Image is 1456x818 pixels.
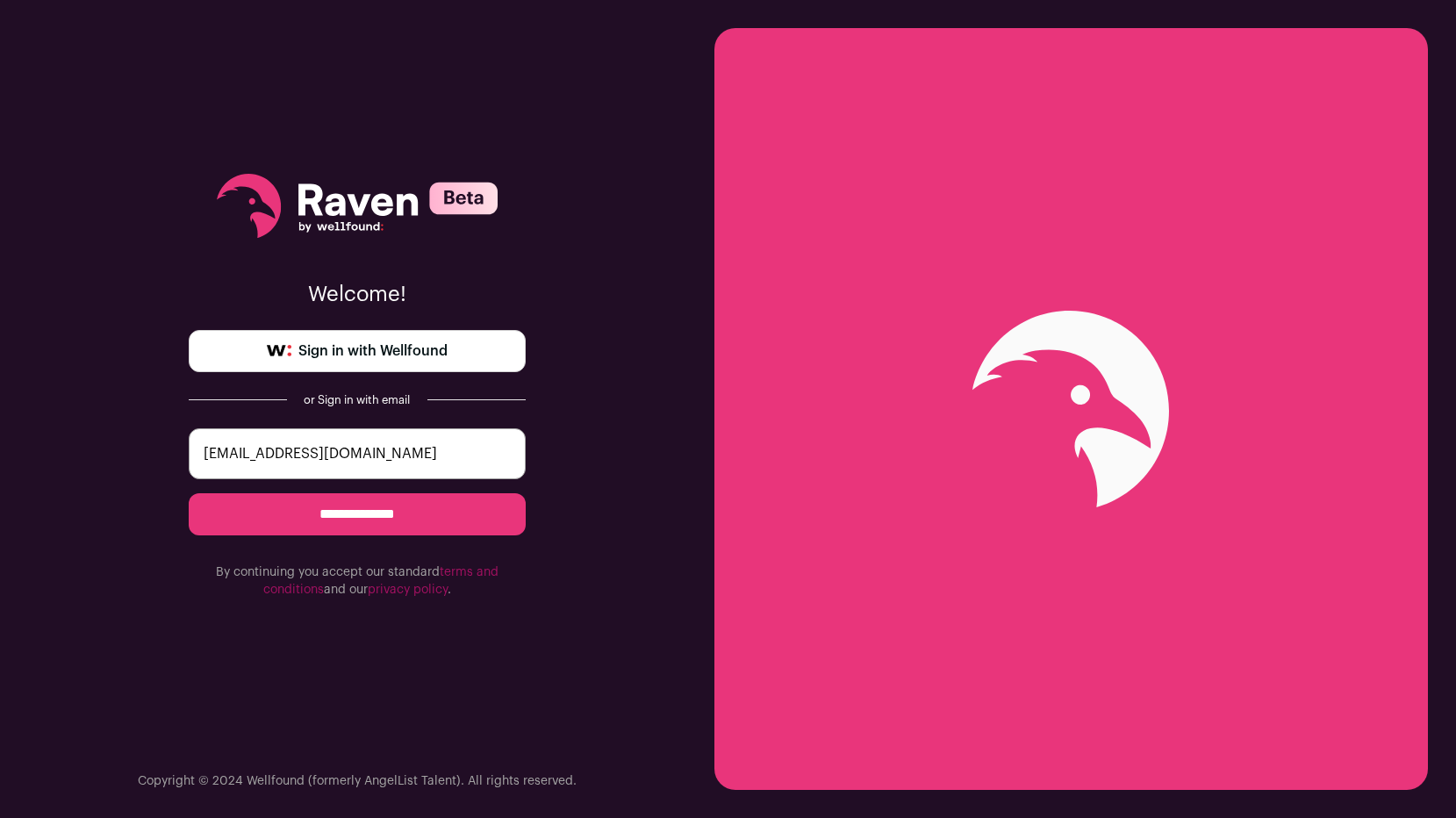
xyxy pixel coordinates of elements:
[189,428,526,479] input: email@example.com
[263,566,498,596] a: terms and conditions
[298,341,448,362] span: Sign in with Wellfound
[189,330,526,372] a: Sign in with Wellfound
[189,563,526,599] p: By continuing you accept our standard and our .
[368,584,448,596] a: privacy policy
[138,772,577,790] p: Copyright © 2024 Wellfound (formerly AngelList Talent). All rights reserved.
[267,345,291,357] img: wellfound-symbol-flush-black-fb3c872781a75f747ccb3a119075da62bfe97bd399995f84a933054e44a575c4.png
[189,281,526,309] p: Welcome!
[301,393,413,407] div: or Sign in with email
